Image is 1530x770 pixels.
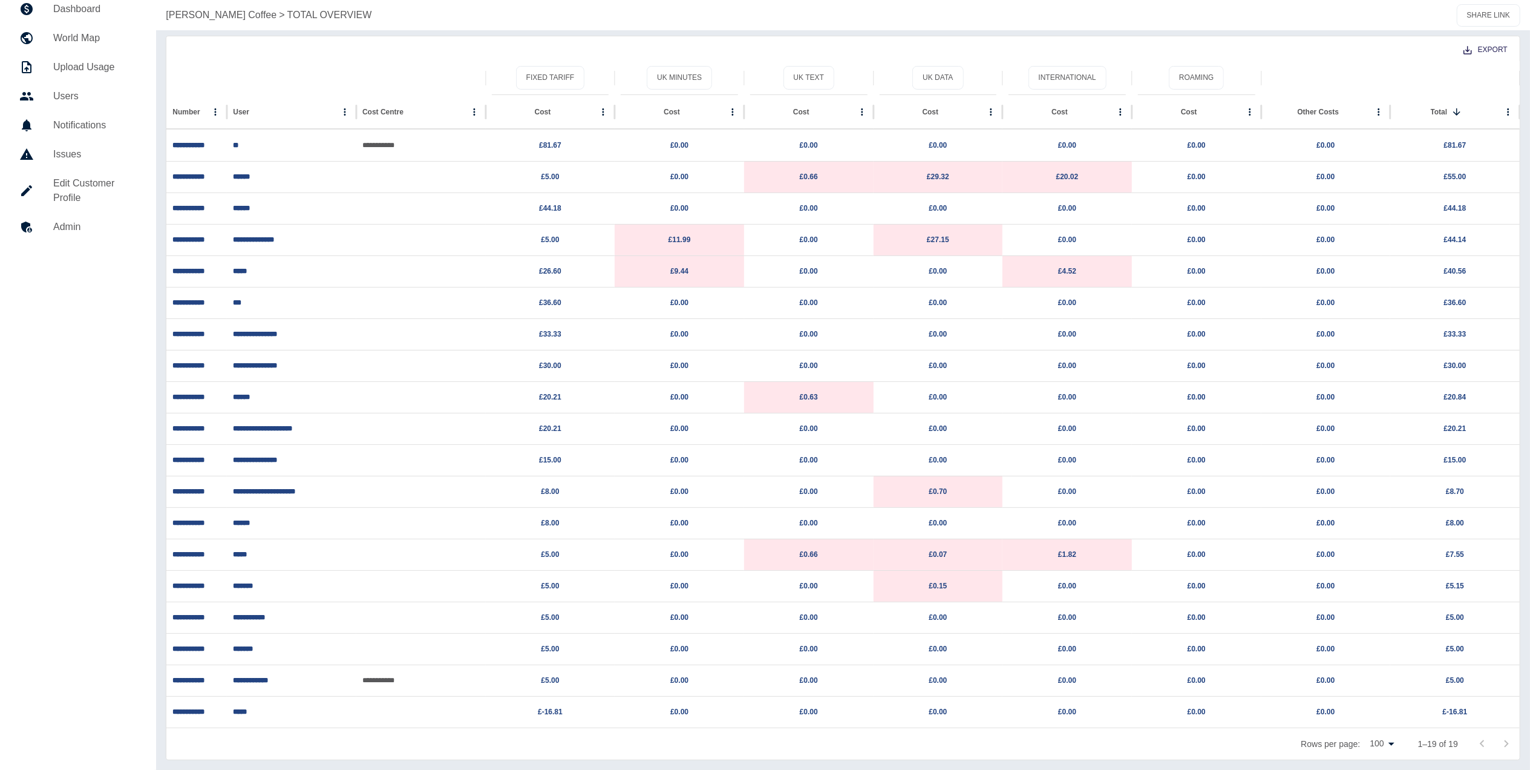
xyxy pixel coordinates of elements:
[1316,330,1335,338] a: £0.00
[362,108,404,116] div: Cost Centre
[1316,676,1335,685] a: £0.00
[669,235,691,244] a: £11.99
[670,456,688,464] a: £0.00
[1188,550,1206,559] a: £0.00
[595,104,612,120] button: Cost column menu
[800,424,818,433] a: £0.00
[670,487,688,496] a: £0.00
[539,456,561,464] a: £15.00
[172,108,200,116] div: Number
[1444,298,1466,307] a: £36.60
[1444,424,1466,433] a: £20.21
[670,550,688,559] a: £0.00
[541,645,559,653] a: £5.00
[793,108,809,116] div: Cost
[670,361,688,370] a: £0.00
[1058,204,1076,212] a: £0.00
[800,487,818,496] a: £0.00
[516,66,585,90] button: Fixed Tariff
[670,708,688,716] a: £0.00
[800,645,818,653] a: £0.00
[1370,104,1387,120] button: Other Costs column menu
[541,613,559,622] a: £5.00
[1298,108,1339,116] div: Other Costs
[1188,708,1206,716] a: £0.00
[670,424,688,433] a: £0.00
[1446,550,1464,559] a: £7.55
[1188,330,1206,338] a: £0.00
[800,267,818,275] a: £0.00
[1316,204,1335,212] a: £0.00
[1444,267,1466,275] a: £40.56
[1316,298,1335,307] a: £0.00
[1444,456,1466,464] a: £15.00
[1188,424,1206,433] a: £0.00
[539,141,561,150] a: £81.67
[1188,204,1206,212] a: £0.00
[10,111,146,140] a: Notifications
[541,235,559,244] a: £5.00
[1444,141,1466,150] a: £81.67
[1418,738,1458,750] p: 1–19 of 19
[929,298,947,307] a: £0.00
[929,361,947,370] a: £0.00
[1058,235,1076,244] a: £0.00
[670,141,688,150] a: £0.00
[1444,235,1466,244] a: £44.14
[53,60,137,74] h5: Upload Usage
[1446,645,1464,653] a: £5.00
[800,173,818,181] a: £0.66
[233,108,249,116] div: User
[800,550,818,559] a: £0.66
[1188,141,1206,150] a: £0.00
[1058,676,1076,685] a: £0.00
[1058,613,1076,622] a: £0.00
[1188,361,1206,370] a: £0.00
[647,66,712,90] button: UK Minutes
[1058,582,1076,590] a: £0.00
[539,267,561,275] a: £26.60
[1454,39,1517,61] button: Export
[1316,424,1335,433] a: £0.00
[670,519,688,527] a: £0.00
[1444,173,1466,181] a: £55.00
[1188,582,1206,590] a: £0.00
[1058,645,1076,653] a: £0.00
[929,424,947,433] a: £0.00
[1058,393,1076,401] a: £0.00
[1446,487,1464,496] a: £8.70
[1444,330,1466,338] a: £33.33
[670,330,688,338] a: £0.00
[1056,173,1079,181] a: £20.02
[539,204,561,212] a: £44.18
[1188,613,1206,622] a: £0.00
[10,140,146,169] a: Issues
[800,519,818,527] a: £0.00
[53,118,137,133] h5: Notifications
[1316,519,1335,527] a: £0.00
[1112,104,1129,120] button: Cost column menu
[541,173,559,181] a: £5.00
[1444,361,1466,370] a: £30.00
[541,487,559,496] a: £8.00
[1188,456,1206,464] a: £0.00
[166,8,276,22] a: [PERSON_NAME] Coffee
[670,393,688,401] a: £0.00
[1051,108,1068,116] div: Cost
[1188,235,1206,244] a: £0.00
[1058,708,1076,716] a: £0.00
[279,8,284,22] p: >
[1188,519,1206,527] a: £0.00
[1058,424,1076,433] a: £0.00
[1446,613,1464,622] a: £5.00
[53,2,137,16] h5: Dashboard
[929,393,947,401] a: £0.00
[539,393,561,401] a: £20.21
[1316,550,1335,559] a: £0.00
[466,104,483,120] button: Cost Centre column menu
[1316,361,1335,370] a: £0.00
[929,708,947,716] a: £0.00
[539,361,561,370] a: £30.00
[539,330,561,338] a: £33.33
